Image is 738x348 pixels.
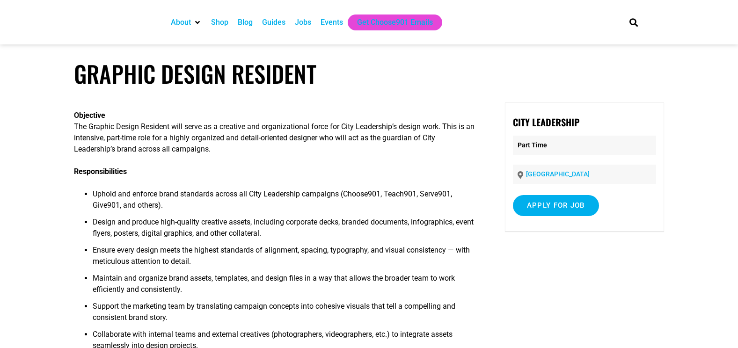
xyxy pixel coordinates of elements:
[295,17,311,28] a: Jobs
[93,274,455,294] span: Maintain and organize brand assets, templates, and design files in a way that allows the broader ...
[74,122,475,153] span: The Graphic Design Resident will serve as a creative and organizational force for City Leadership...
[626,14,641,30] div: Search
[513,115,579,129] strong: City Leadership
[93,189,452,210] span: Uphold and enforce brand standards across all City Leadership campaigns (Choose901, Teach901, Ser...
[357,17,433,28] a: Get Choose901 Emails
[171,17,191,28] a: About
[74,60,665,87] h1: Graphic Design Resident
[321,17,343,28] a: Events
[262,17,285,28] a: Guides
[513,136,656,155] p: Part Time
[93,217,474,238] span: Design and produce high-quality creative assets, including corporate decks, branded documents, in...
[526,170,590,178] a: [GEOGRAPHIC_DATA]
[93,302,455,322] span: Support the marketing team by translating campaign concepts into cohesive visuals that tell a com...
[93,246,470,266] span: Ensure every design meets the highest standards of alignment, spacing, typography, and visual con...
[74,111,105,120] b: Objective
[238,17,253,28] a: Blog
[166,14,614,30] nav: Main nav
[74,167,127,176] b: Responsibilities
[211,17,228,28] a: Shop
[166,14,206,30] div: About
[513,195,599,216] input: Apply for job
